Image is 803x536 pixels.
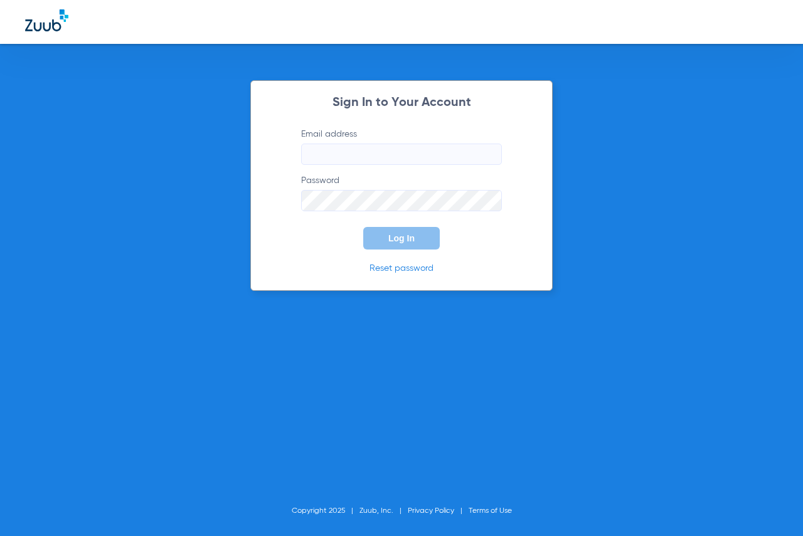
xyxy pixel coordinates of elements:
[301,128,502,165] label: Email address
[301,190,502,211] input: Password
[282,97,521,109] h2: Sign In to Your Account
[25,9,68,31] img: Zuub Logo
[370,264,433,273] a: Reset password
[388,233,415,243] span: Log In
[469,507,512,515] a: Terms of Use
[408,507,454,515] a: Privacy Policy
[301,144,502,165] input: Email address
[292,505,359,517] li: Copyright 2025
[363,227,440,250] button: Log In
[359,505,408,517] li: Zuub, Inc.
[301,174,502,211] label: Password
